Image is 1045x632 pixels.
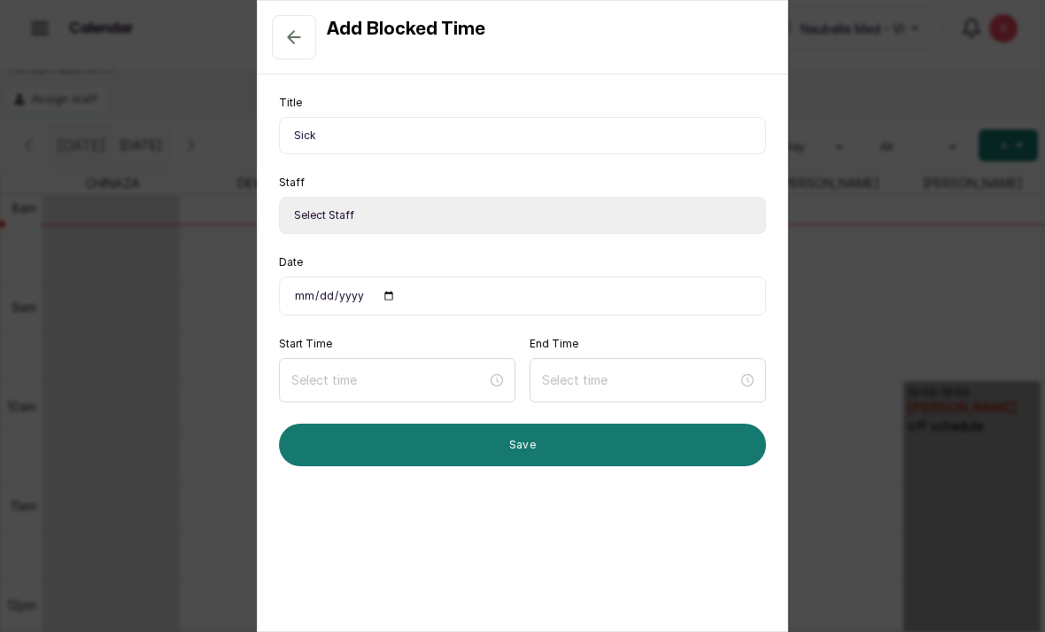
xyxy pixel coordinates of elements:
h1: Add Blocked Time [327,15,485,59]
label: Staff [279,176,305,190]
input: DD/MM/YY [279,277,766,316]
label: Title [279,96,302,110]
input: Select time [542,371,738,390]
input: Select time [291,371,487,390]
button: Save [279,424,766,466]
label: Date [279,255,303,269]
input: Enter title [279,117,766,154]
label: End Time [530,337,578,351]
label: Start Time [279,337,332,351]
